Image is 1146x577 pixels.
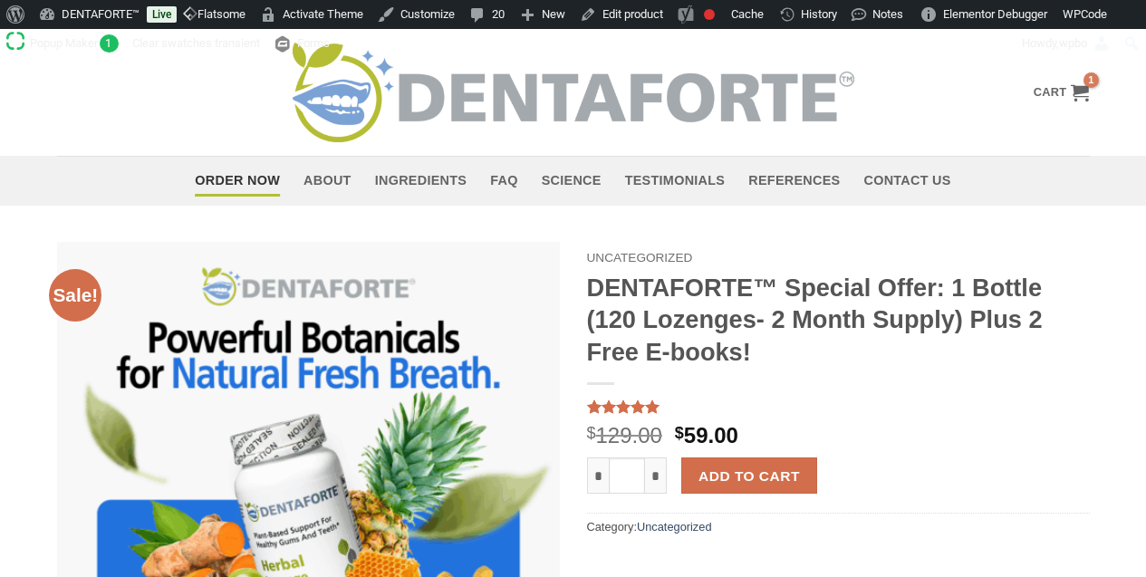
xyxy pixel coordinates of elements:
a: About [303,165,352,197]
span: Rated out of 5 based on customer ratings [587,399,660,421]
input: Increase quantity of DENTAFORTE™ Special Offer: 1 Bottle (120 Lozenges- 2 Month Supply) Plus 2 Fr... [645,457,667,494]
a: References [748,165,840,197]
a: Ingredients [375,165,467,197]
div: Rated 5 out of 5 [587,399,660,414]
button: Add to cart [681,457,818,494]
a: Clear swatches transient [126,29,267,58]
bdi: 129.00 [587,423,662,447]
bdi: 59.00 [675,423,738,447]
span: Category: [587,513,1090,541]
span: 1 [100,34,119,53]
span: Forms [297,29,330,58]
input: Reduce quantity of DENTAFORTE™ Special Offer: 1 Bottle (120 Lozenges- 2 Month Supply) Plus 2 Free... [587,457,609,494]
a: Testimonials [625,165,726,197]
a: Contact Us [863,165,950,197]
a: Uncategorized [637,520,712,534]
a: Science [542,165,602,197]
a: Rated 5 out of 5 [587,399,1090,414]
h1: DENTAFORTE™ Special Offer: 1 Bottle (120 Lozenges- 2 Month Supply) Plus 2 Free E-books! [587,272,1090,368]
span: $ [587,425,596,441]
span: $ [675,425,684,441]
input: Product quantity [609,457,645,494]
span: 5 [587,399,596,421]
a: Live [147,6,177,23]
a: FAQ [490,165,517,197]
nav: Breadcrumb [587,251,1090,265]
a: Order Now [195,165,280,197]
span: Cart [1034,85,1067,100]
a: View cart [1034,72,1090,112]
img: DENTAFORTE™ [293,43,854,142]
div: Focus keyphrase not set [704,9,715,20]
span: wpbo [1059,36,1087,50]
a: Uncategorized [587,251,693,264]
a: Howdy, [1016,29,1118,58]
